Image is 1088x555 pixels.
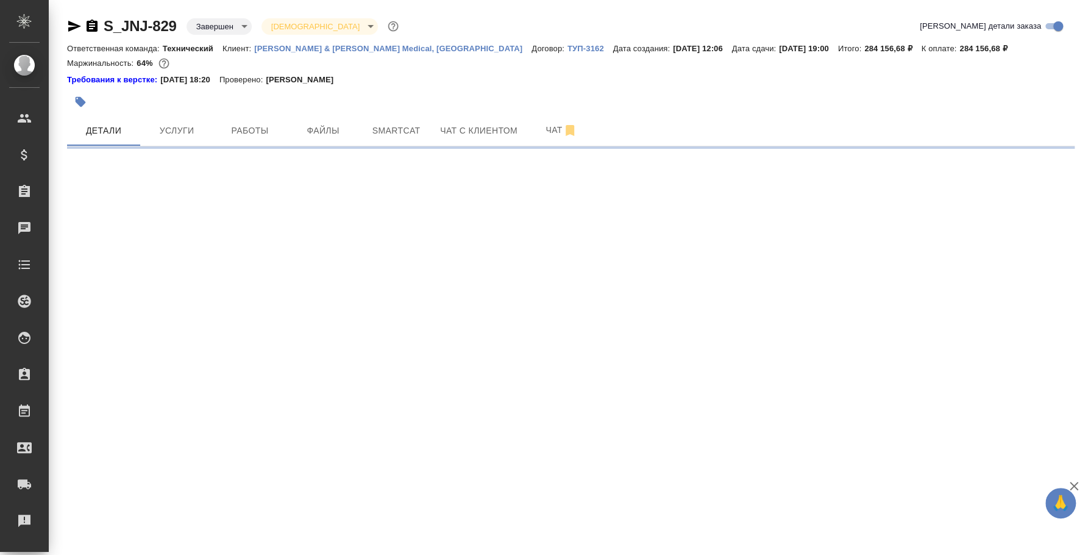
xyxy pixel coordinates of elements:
span: 🙏 [1050,490,1071,516]
button: Завершен [193,21,237,32]
button: [DEMOGRAPHIC_DATA] [268,21,363,32]
p: Ответственная команда: [67,44,163,53]
span: Smartcat [367,123,425,138]
span: Услуги [148,123,206,138]
p: Клиент: [222,44,254,53]
button: 85608.00 RUB; [156,56,172,71]
p: [PERSON_NAME] [266,74,343,86]
p: [DATE] 19:00 [779,44,838,53]
p: Технический [163,44,222,53]
p: Итого: [838,44,864,53]
p: ТУП-3162 [567,44,613,53]
p: [PERSON_NAME] & [PERSON_NAME] Medical, [GEOGRAPHIC_DATA] [254,44,532,53]
p: Проверено: [219,74,266,86]
div: Завершен [187,18,252,35]
a: S_JNJ-829 [104,18,177,34]
p: [DATE] 18:20 [160,74,219,86]
div: Нажми, чтобы открыть папку с инструкцией [67,74,160,86]
p: Дата создания: [613,44,673,53]
svg: Отписаться [563,123,577,138]
p: 284 156,68 ₽ [959,44,1016,53]
p: 64% [137,59,155,68]
a: ТУП-3162 [567,43,613,53]
p: Дата сдачи: [732,44,779,53]
button: 🙏 [1045,488,1076,518]
a: [PERSON_NAME] & [PERSON_NAME] Medical, [GEOGRAPHIC_DATA] [254,43,532,53]
button: Доп статусы указывают на важность/срочность заказа [385,18,401,34]
p: Договор: [532,44,567,53]
p: К оплате: [921,44,959,53]
span: Работы [221,123,279,138]
span: [PERSON_NAME] детали заказа [920,20,1041,32]
p: [DATE] 12:06 [673,44,732,53]
span: Чат [532,123,591,138]
p: 284 156,68 ₽ [864,44,921,53]
a: Требования к верстке: [67,74,160,86]
span: Чат с клиентом [440,123,517,138]
button: Скопировать ссылку для ЯМессенджера [67,19,82,34]
p: Маржинальность: [67,59,137,68]
button: Скопировать ссылку [85,19,99,34]
button: Добавить тэг [67,88,94,115]
div: Завершен [261,18,378,35]
span: Файлы [294,123,352,138]
span: Детали [74,123,133,138]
